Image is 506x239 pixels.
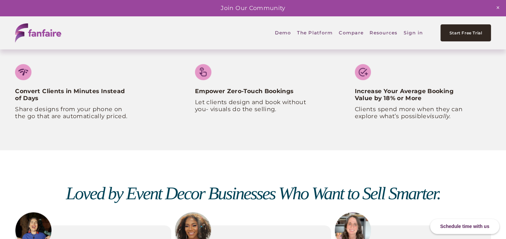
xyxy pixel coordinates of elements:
[195,99,311,113] p: Let clients design and book without you- visuals do the selling.
[430,219,499,234] div: Schedule time with us
[195,87,293,94] strong: Empower Zero-Touch Bookings
[297,25,333,40] span: The Platform
[297,25,333,41] a: folder dropdown
[370,25,397,41] a: folder dropdown
[15,23,61,42] img: fanfaire
[355,87,455,101] strong: Increase Your Average Booking Value by 18% or More
[15,106,131,120] p: Share designs from your phone on the go that are automatically priced.
[427,112,451,120] em: visually.
[355,106,471,120] p: Clients spend more when they can explore what’s possible
[370,25,397,40] span: Resources
[15,87,126,101] strong: Convert Clients in Minutes Instead of Days
[339,25,364,41] a: Compare
[66,183,440,203] em: Loved by Event Decor Businesses Who Want to Sell Smarter.
[275,25,291,41] a: Demo
[440,24,491,41] a: Start Free Trial
[404,25,423,41] a: Sign in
